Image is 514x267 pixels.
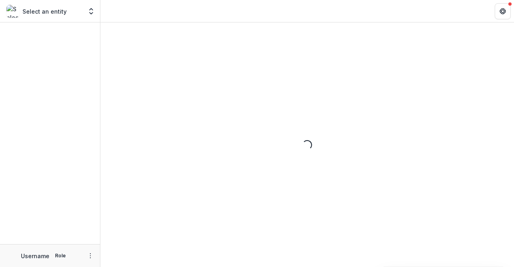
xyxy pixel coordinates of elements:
[53,252,68,259] p: Role
[495,3,511,19] button: Get Help
[86,251,95,261] button: More
[86,3,97,19] button: Open entity switcher
[6,5,19,18] img: Select an entity
[22,7,67,16] p: Select an entity
[21,252,49,260] p: Username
